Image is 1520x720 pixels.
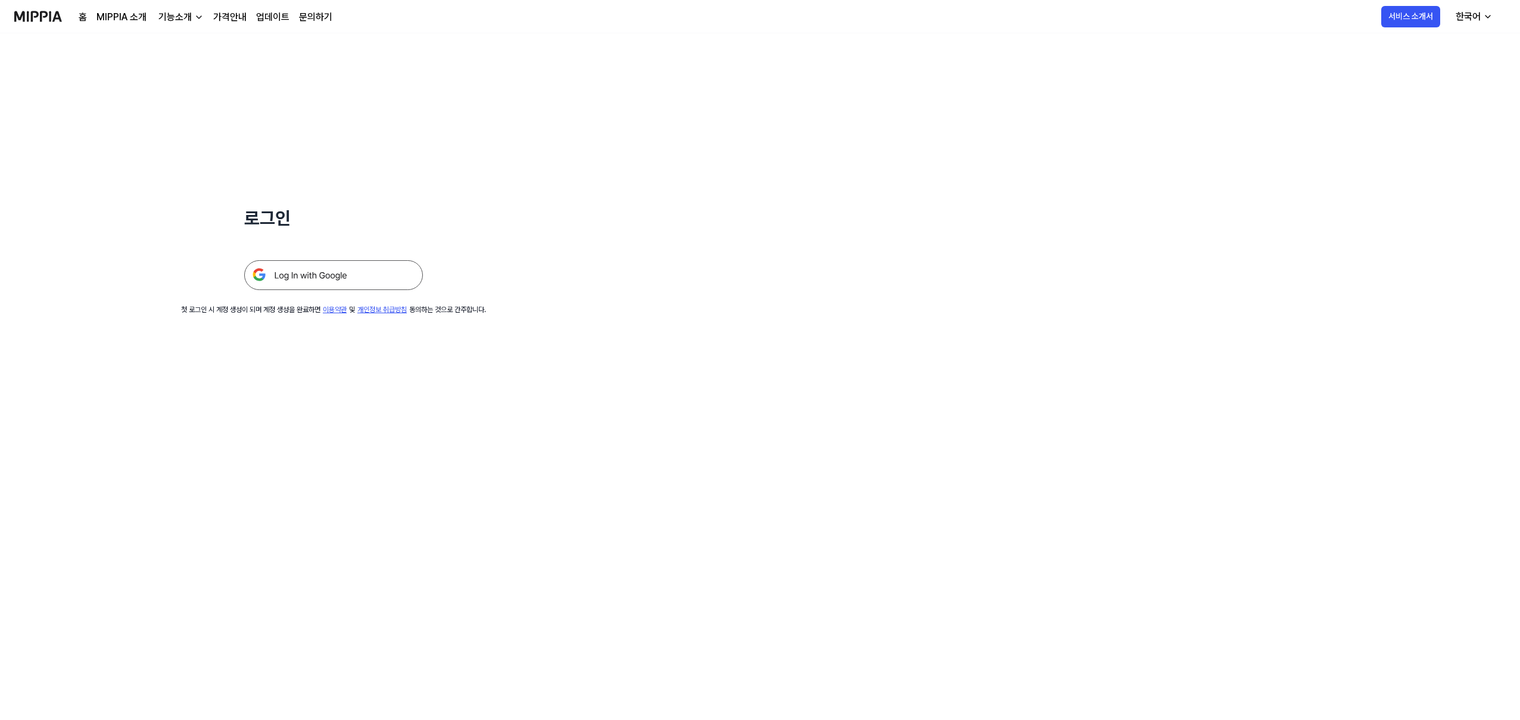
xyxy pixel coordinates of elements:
img: down [194,13,204,22]
h1: 로그인 [244,205,423,232]
img: 구글 로그인 버튼 [244,260,423,290]
button: 서비스 소개서 [1381,6,1440,27]
a: 업데이트 [256,10,289,24]
button: 한국어 [1446,5,1500,29]
div: 기능소개 [156,10,194,24]
a: 홈 [79,10,87,24]
a: 문의하기 [299,10,332,24]
button: 기능소개 [156,10,204,24]
a: 가격안내 [213,10,247,24]
a: MIPPIA 소개 [96,10,147,24]
a: 개인정보 취급방침 [357,306,407,314]
div: 한국어 [1453,10,1483,24]
a: 이용약관 [323,306,347,314]
div: 첫 로그인 시 계정 생성이 되며 계정 생성을 완료하면 및 동의하는 것으로 간주합니다. [181,304,486,315]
